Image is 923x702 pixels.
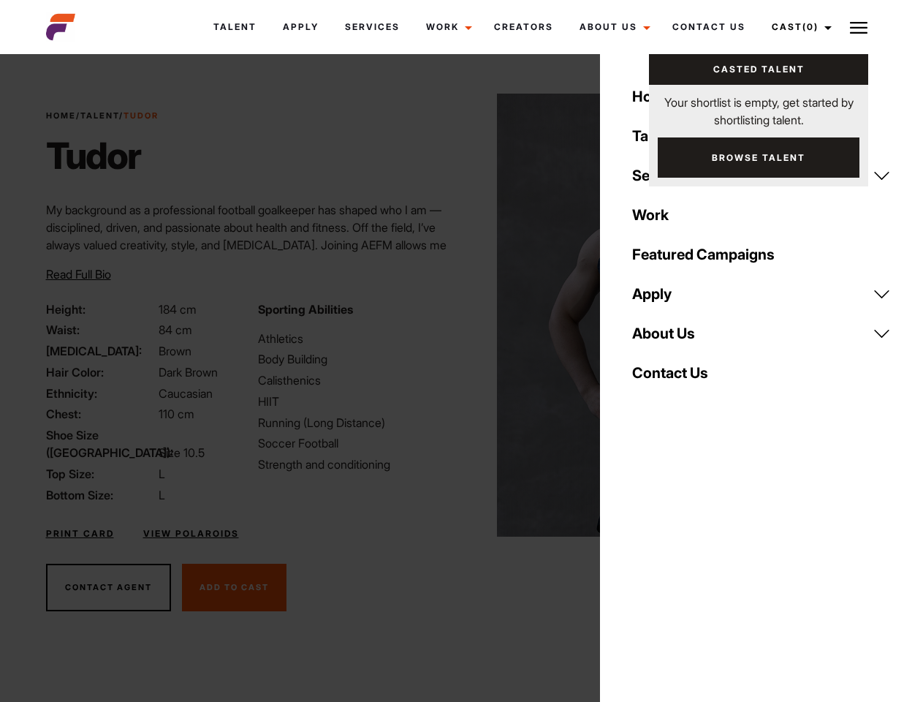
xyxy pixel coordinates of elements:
span: Ethnicity: [46,385,156,402]
span: Height: [46,301,156,318]
span: Add To Cast [200,582,269,592]
a: Contact Us [659,7,759,47]
a: Apply [270,7,332,47]
li: HIIT [258,393,452,410]
strong: Sporting Abilities [258,302,353,317]
span: L [159,467,165,481]
a: Services [332,7,413,47]
span: (0) [802,21,818,32]
li: Body Building [258,350,452,368]
span: Bottom Size: [46,486,156,504]
a: Contact Us [623,353,900,393]
img: cropped-aefm-brand-fav-22-square.png [46,12,75,42]
li: Soccer Football [258,434,452,452]
span: 84 cm [159,322,192,337]
a: Print Card [46,527,114,540]
a: Browse Talent [658,137,859,178]
span: L [159,488,165,502]
li: Running (Long Distance) [258,414,452,431]
span: Size 10.5 [159,445,205,460]
a: Talent [80,110,119,121]
button: Read Full Bio [46,265,111,283]
span: Shoe Size ([GEOGRAPHIC_DATA]): [46,426,156,461]
span: 110 cm [159,407,194,421]
a: Home [623,77,900,116]
button: Contact Agent [46,564,171,612]
li: Strength and conditioning [258,456,452,473]
span: 184 cm [159,302,197,317]
strong: Tudor [124,110,159,121]
a: View Polaroids [143,527,239,540]
p: Your shortlist is empty, get started by shortlisting talent. [649,85,868,129]
span: Caucasian [159,386,213,401]
span: Top Size: [46,465,156,483]
a: Talent [200,7,270,47]
a: Work [413,7,481,47]
a: Apply [623,274,900,314]
a: Cast(0) [759,7,840,47]
a: Services [623,156,900,195]
a: About Us [623,314,900,353]
a: Creators [481,7,566,47]
a: Work [623,195,900,235]
a: Home [46,110,76,121]
a: About Us [566,7,659,47]
h1: Tudor [46,134,159,178]
li: Athletics [258,330,452,347]
span: Waist: [46,321,156,339]
span: [MEDICAL_DATA]: [46,342,156,360]
button: Add To Cast [182,564,286,612]
a: Talent [623,116,900,156]
img: Burger icon [850,19,867,37]
span: Dark Brown [159,365,218,380]
li: Calisthenics [258,371,452,389]
span: Read Full Bio [46,267,111,282]
p: My background as a professional football goalkeeper has shaped who I am — disciplined, driven, an... [46,201,453,289]
span: Chest: [46,405,156,423]
a: Featured Campaigns [623,235,900,274]
span: Hair Color: [46,363,156,381]
span: Brown [159,344,191,358]
a: Casted Talent [649,54,868,85]
span: / / [46,110,159,122]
